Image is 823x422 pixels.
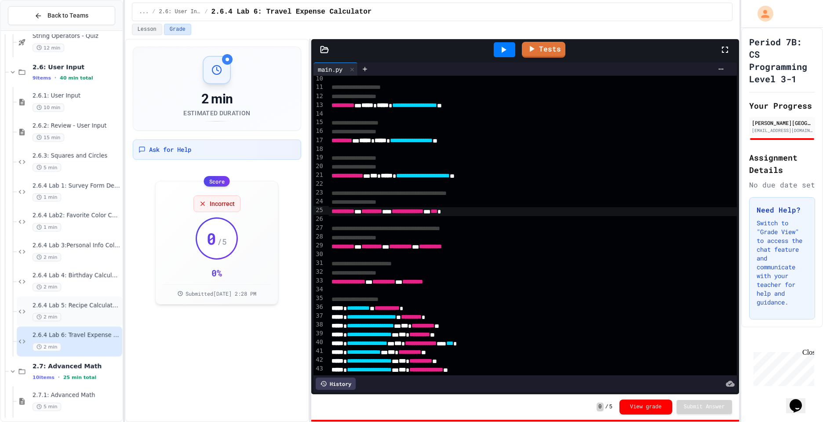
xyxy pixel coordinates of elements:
span: 2.6.4 Lab 6: Travel Expense Calculator [33,332,120,339]
span: Ask for Help [149,145,191,154]
span: 1 min [33,223,61,231]
div: 24 [313,197,324,206]
span: • [55,74,56,81]
div: [EMAIL_ADDRESS][DOMAIN_NAME] [752,127,812,134]
span: 1 min [33,193,61,202]
span: 9 items [33,75,51,81]
span: • [58,374,60,381]
span: 2.6.4 Lab 3:Personal Info Collector [33,242,120,250]
div: 13 [313,101,324,110]
div: 28 [313,232,324,241]
div: 2 min [183,91,250,107]
span: 2.6.4 Lab2: Favorite Color Collector [33,212,120,220]
h2: Assignment Details [749,151,815,176]
div: 11 [313,83,324,92]
div: 20 [313,162,324,171]
div: 29 [313,241,324,250]
div: 0 % [211,267,222,279]
button: View grade [619,400,672,415]
span: 2.6.4 Lab 5: Recipe Calculator Repair [33,302,120,309]
span: 2.6.1: User Input [33,92,120,100]
span: / 5 [217,235,227,248]
div: 38 [313,320,324,329]
p: Switch to "Grade View" to access the chat feature and communicate with your teacher for help and ... [757,219,808,307]
span: / [605,404,608,411]
div: 43 [313,364,324,373]
span: 25 min total [63,374,96,380]
div: main.py [313,62,358,76]
span: ... [139,8,149,15]
span: Back to Teams [47,11,88,20]
div: No due date set [749,180,815,190]
iframe: chat widget [750,349,814,386]
span: 12 min [33,44,64,52]
div: 23 [313,188,324,197]
div: 32 [313,268,324,276]
div: 36 [313,303,324,312]
span: 2.6.4 Lab 6: Travel Expense Calculator [211,7,372,17]
span: 0 [207,230,216,247]
div: 15 [313,118,324,127]
span: 2.6.4 Lab 1: Survey Form Debugger [33,182,120,190]
span: / [152,8,155,15]
div: 10 [313,74,324,83]
div: 26 [313,215,324,224]
span: 2 min [33,283,61,291]
span: 2 min [33,313,61,321]
div: 21 [313,171,324,180]
div: 42 [313,356,324,364]
button: Back to Teams [8,6,115,25]
div: 30 [313,250,324,259]
div: 18 [313,145,324,154]
span: 5 min [33,163,61,172]
div: 12 [313,92,324,101]
span: 2.6: User Input [159,8,201,15]
div: 16 [313,127,324,136]
div: Score [204,176,230,187]
span: 10 min [33,103,64,112]
span: 40 min total [60,75,93,81]
span: Submitted [DATE] 2:28 PM [186,290,256,297]
span: 2.6.3: Squares and Circles [33,152,120,160]
div: 40 [313,338,324,347]
span: 2.6.2: Review - User Input [33,122,120,130]
h3: Need Help? [757,205,808,215]
iframe: chat widget [786,387,814,413]
span: 2 min [33,343,61,351]
div: [PERSON_NAME][GEOGRAPHIC_DATA] [752,119,812,127]
div: 34 [313,285,324,294]
div: 19 [313,153,324,162]
span: 5 [609,404,612,411]
div: 17 [313,136,324,145]
h2: Your Progress [749,99,815,112]
div: Estimated Duration [183,109,250,117]
div: 41 [313,347,324,356]
span: 2.6.4 Lab 4: Birthday Calculator [33,272,120,279]
div: 33 [313,276,324,285]
button: Lesson [132,24,162,35]
div: 37 [313,312,324,320]
span: 2.7: Advanced Math [33,362,120,370]
a: Tests [522,42,565,58]
div: 25 [313,206,324,215]
span: 2 min [33,253,61,261]
div: 14 [313,110,324,118]
span: 0 [597,403,603,411]
div: 35 [313,294,324,303]
div: main.py [313,65,347,74]
div: 39 [313,329,324,338]
div: 27 [313,224,324,232]
div: 31 [313,259,324,268]
span: 2.7.1: Advanced Math [33,392,120,399]
h1: Period 7B: CS Programming Level 3-1 [749,36,815,85]
span: 5 min [33,403,61,411]
span: Submit Answer [684,404,725,411]
div: Chat with us now!Close [4,4,61,56]
span: String Operators - Quiz [33,33,120,40]
span: 10 items [33,374,55,380]
div: 22 [313,180,324,188]
span: / [204,8,208,15]
button: Submit Answer [677,400,732,414]
span: Incorrect [210,199,235,208]
span: 15 min [33,133,64,142]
